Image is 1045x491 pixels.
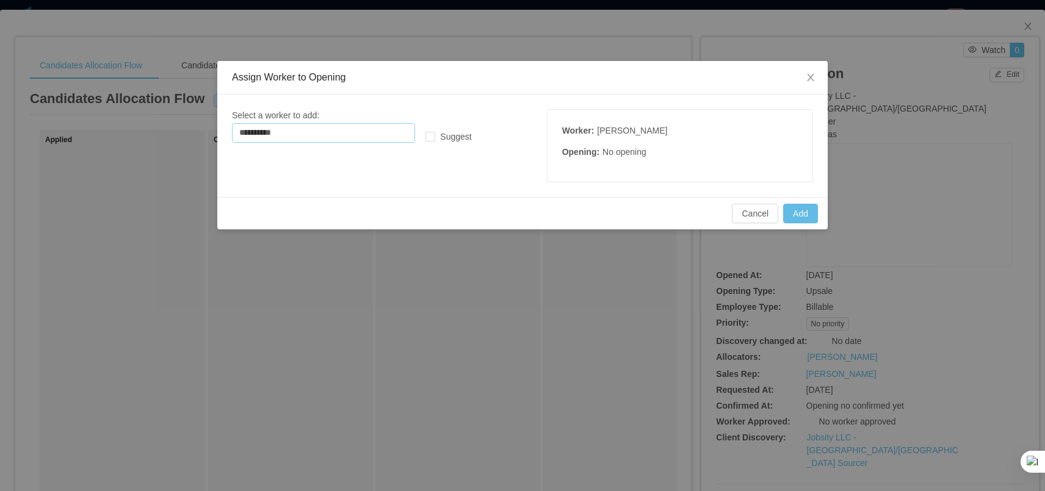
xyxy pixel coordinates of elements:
[597,126,667,135] span: [PERSON_NAME]
[232,110,319,120] span: Select a worker to add:
[562,147,599,157] strong: Opening :
[602,147,646,157] span: No opening
[794,61,828,95] button: Close
[232,71,813,84] div: Assign Worker to Opening
[783,204,818,223] button: Add
[562,126,595,135] strong: Worker :
[732,204,778,223] button: Cancel
[806,73,815,82] i: icon: close
[435,132,476,142] span: Suggest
